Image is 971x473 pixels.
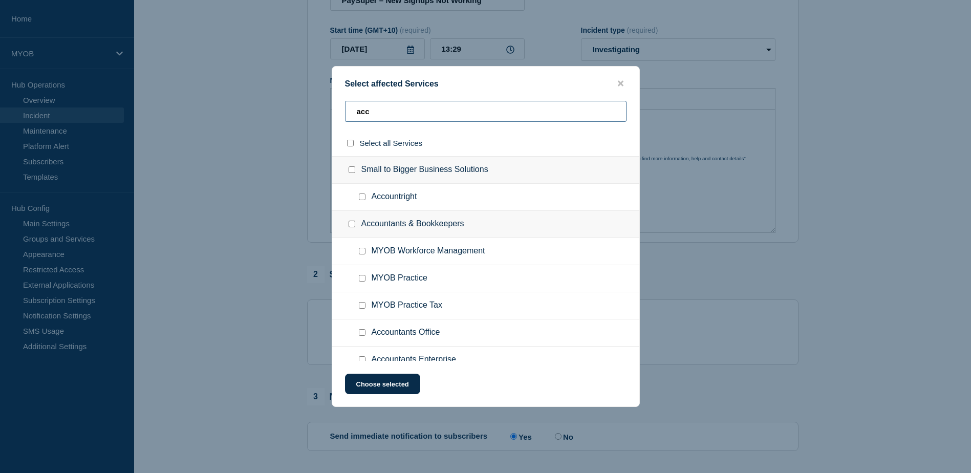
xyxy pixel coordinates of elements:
[345,374,420,394] button: Choose selected
[359,193,365,200] input: Accountright checkbox
[332,156,639,184] div: Small to Bigger Business Solutions
[372,192,417,202] span: Accountright
[359,329,365,336] input: Accountants Office checkbox
[349,166,355,173] input: Small to Bigger Business Solutions checkbox
[359,302,365,309] input: MYOB Practice Tax checkbox
[360,139,423,147] span: Select all Services
[372,246,485,256] span: MYOB Workforce Management
[345,101,627,122] input: Search
[359,356,365,363] input: Accountants Enterprise checkbox
[332,211,639,238] div: Accountants & Bookkeepers
[359,275,365,282] input: MYOB Practice checkbox
[332,79,639,89] div: Select affected Services
[372,300,442,311] span: MYOB Practice Tax
[359,248,365,254] input: MYOB Workforce Management checkbox
[347,140,354,146] input: select all checkbox
[372,328,440,338] span: Accountants Office
[615,79,627,89] button: close button
[372,355,456,365] span: Accountants Enterprise
[349,221,355,227] input: Accountants & Bookkeepers checkbox
[372,273,427,284] span: MYOB Practice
